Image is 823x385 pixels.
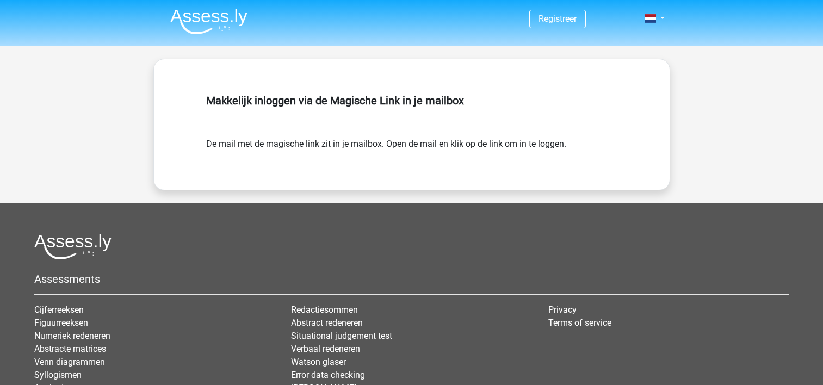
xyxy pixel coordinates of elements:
[206,94,617,107] h5: Makkelijk inloggen via de Magische Link in je mailbox
[34,344,106,354] a: Abstracte matrices
[34,305,84,315] a: Cijferreeksen
[291,357,346,367] a: Watson glaser
[548,318,611,328] a: Terms of service
[34,331,110,341] a: Numeriek redeneren
[291,344,360,354] a: Verbaal redeneren
[291,331,392,341] a: Situational judgement test
[34,318,88,328] a: Figuurreeksen
[548,305,577,315] a: Privacy
[34,272,789,285] h5: Assessments
[291,370,365,380] a: Error data checking
[539,14,577,24] a: Registreer
[291,318,363,328] a: Abstract redeneren
[34,370,82,380] a: Syllogismen
[206,138,617,151] form: De mail met de magische link zit in je mailbox. Open de mail en klik op de link om in te loggen.
[34,234,112,259] img: Assessly logo
[34,357,105,367] a: Venn diagrammen
[170,9,247,34] img: Assessly
[291,305,358,315] a: Redactiesommen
